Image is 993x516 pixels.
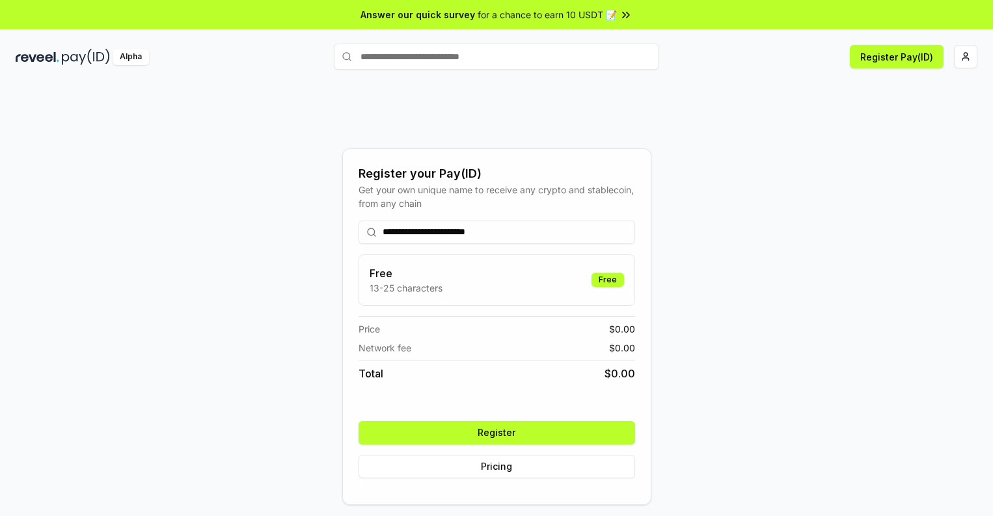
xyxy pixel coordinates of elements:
[113,49,149,65] div: Alpha
[360,8,475,21] span: Answer our quick survey
[605,366,635,381] span: $ 0.00
[592,273,624,287] div: Free
[370,281,442,295] p: 13-25 characters
[359,341,411,355] span: Network fee
[850,45,944,68] button: Register Pay(ID)
[359,322,380,336] span: Price
[359,421,635,444] button: Register
[359,183,635,210] div: Get your own unique name to receive any crypto and stablecoin, from any chain
[370,265,442,281] h3: Free
[16,49,59,65] img: reveel_dark
[478,8,617,21] span: for a chance to earn 10 USDT 📝
[609,341,635,355] span: $ 0.00
[62,49,110,65] img: pay_id
[609,322,635,336] span: $ 0.00
[359,455,635,478] button: Pricing
[359,366,383,381] span: Total
[359,165,635,183] div: Register your Pay(ID)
